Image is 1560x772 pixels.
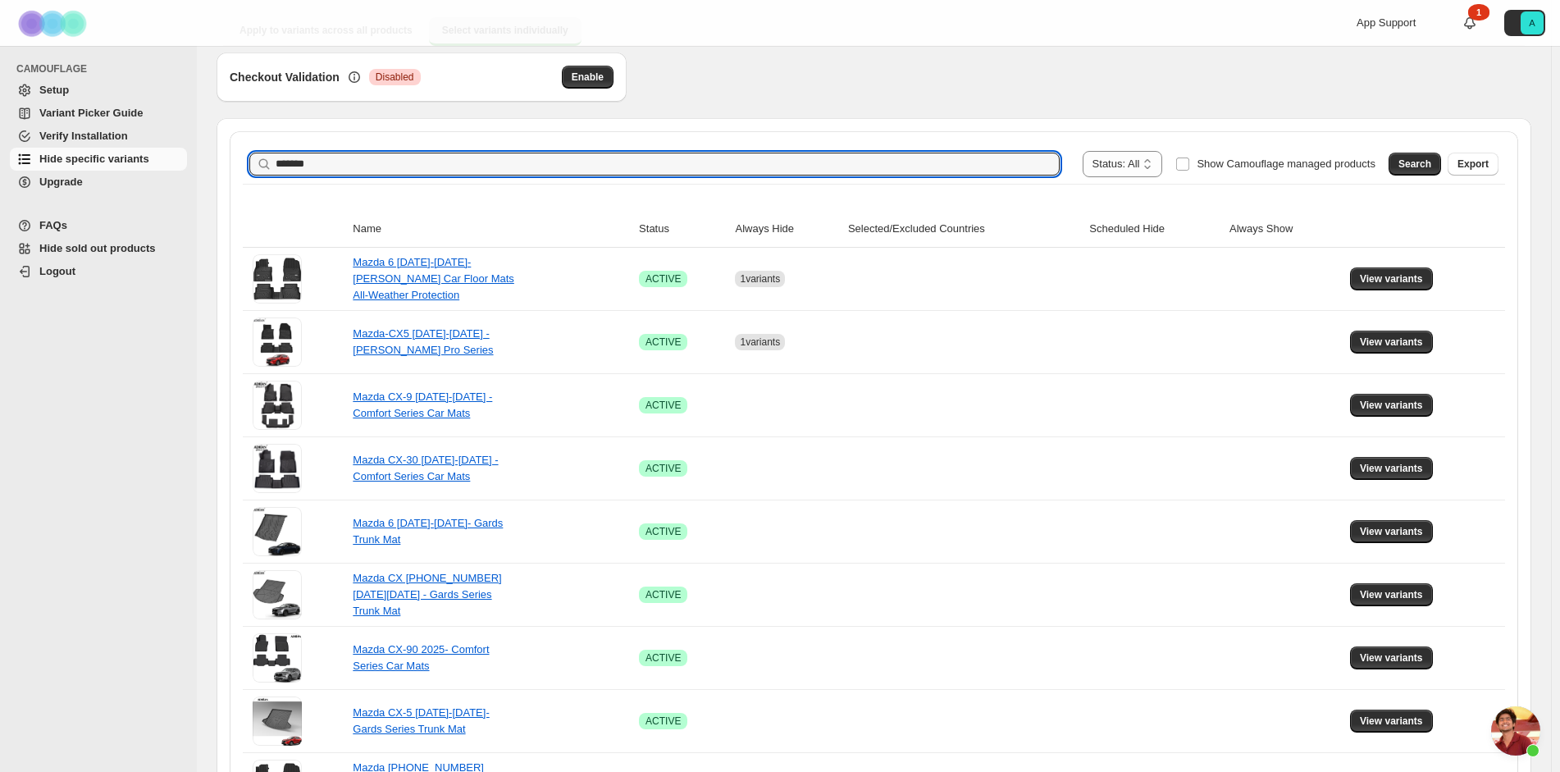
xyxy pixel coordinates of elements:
[353,643,489,672] a: Mazda CX-90 2025- Comfort Series Car Mats
[1360,651,1423,665] span: View variants
[353,706,489,735] a: Mazda CX-5 [DATE]-[DATE]- Gards Series Trunk Mat
[253,697,302,746] img: Mazda CX-5 2018-2025- Gards Series Trunk Mat
[634,211,730,248] th: Status
[39,130,128,142] span: Verify Installation
[1350,394,1433,417] button: View variants
[1360,715,1423,728] span: View variants
[353,391,492,419] a: Mazda CX-9 [DATE]-[DATE] - Comfort Series Car Mats
[253,381,302,430] img: Mazda CX-9 2016-2023 - Comfort Series Car Mats
[253,254,302,304] img: Mazda 6 2014-2026- Adrian Car Floor Mats All-Weather Protection
[39,107,143,119] span: Variant Picker Guide
[1468,4,1489,21] div: 1
[1225,211,1345,248] th: Always Show
[353,256,514,301] a: Mazda 6 [DATE]-[DATE]- [PERSON_NAME] Car Floor Mats All-Weather Protection
[10,171,187,194] a: Upgrade
[39,242,156,254] span: Hide sold out products
[1350,646,1433,669] button: View variants
[645,588,681,601] span: ACTIVE
[10,237,187,260] a: Hide sold out products
[10,260,187,283] a: Logout
[230,69,340,85] h3: Checkout Validation
[353,327,493,356] a: Mazda-CX5 [DATE]-[DATE] - [PERSON_NAME] Pro Series
[1360,525,1423,538] span: View variants
[13,1,95,46] img: Camouflage
[1448,153,1498,176] button: Export
[645,336,681,349] span: ACTIVE
[253,507,302,556] img: Mazda 6 2014-2025- Gards Trunk Mat
[1350,710,1433,733] button: View variants
[645,462,681,475] span: ACTIVE
[1389,153,1441,176] button: Search
[1360,462,1423,475] span: View variants
[1357,16,1416,29] span: App Support
[1350,583,1433,606] button: View variants
[1398,158,1431,171] span: Search
[645,715,681,728] span: ACTIVE
[1350,520,1433,543] button: View variants
[10,79,187,102] a: Setup
[1360,336,1423,349] span: View variants
[39,265,75,277] span: Logout
[740,336,780,348] span: 1 variants
[39,176,83,188] span: Upgrade
[1350,457,1433,480] button: View variants
[1197,158,1375,170] span: Show Camouflage managed products
[10,125,187,148] a: Verify Installation
[353,454,498,482] a: Mazda CX-30 [DATE]-[DATE] - Comfort Series Car Mats
[645,399,681,412] span: ACTIVE
[10,148,187,171] a: Hide specific variants
[1462,15,1478,31] a: 1
[645,651,681,665] span: ACTIVE
[645,272,681,286] span: ACTIVE
[348,211,634,248] th: Name
[1457,158,1489,171] span: Export
[10,214,187,237] a: FAQs
[1360,588,1423,601] span: View variants
[39,219,67,231] span: FAQs
[1360,399,1423,412] span: View variants
[1350,267,1433,290] button: View variants
[253,633,302,683] img: Mazda CX-90 2025- Comfort Series Car Mats
[1350,331,1433,354] button: View variants
[730,211,842,248] th: Always Hide
[353,572,501,617] a: Mazda CX [PHONE_NUMBER][DATE][DATE] - Gards Series Trunk Mat
[253,570,302,619] img: Mazda CX 9 2018-2024 - Gards Series Trunk Mat
[740,273,780,285] span: 1 variants
[1521,11,1544,34] span: Avatar with initials A
[572,71,604,84] span: Enable
[1491,706,1540,756] div: Open chat
[39,84,69,96] span: Setup
[562,66,614,89] button: Enable
[843,211,1084,248] th: Selected/Excluded Countries
[1504,10,1545,36] button: Avatar with initials A
[1360,272,1423,286] span: View variants
[645,525,681,538] span: ACTIVE
[1529,18,1535,28] text: A
[39,153,149,165] span: Hide specific variants
[253,444,302,493] img: Mazda CX-30 2020-2025 - Comfort Series Car Mats
[1084,211,1225,248] th: Scheduled Hide
[253,317,302,367] img: Mazda-CX5 2018-2026 - Adrian Car Mats Pro Series
[353,517,503,546] a: Mazda 6 [DATE]-[DATE]- Gards Trunk Mat
[16,62,189,75] span: CAMOUFLAGE
[376,71,414,84] span: Disabled
[10,102,187,125] a: Variant Picker Guide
